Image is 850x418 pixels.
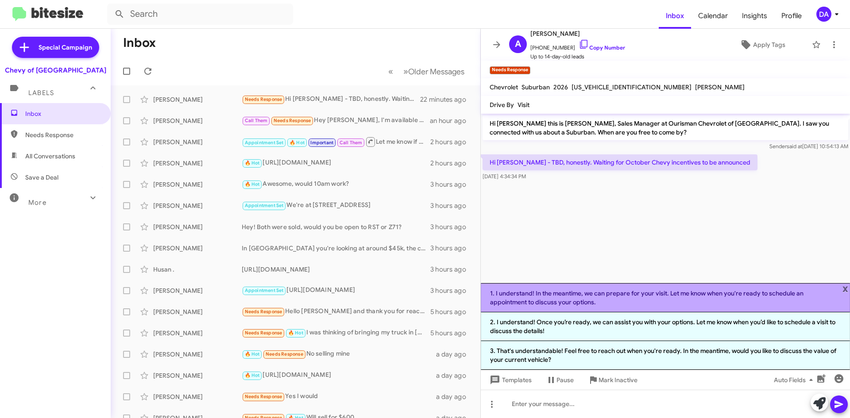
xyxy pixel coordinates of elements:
[383,62,398,81] button: Previous
[530,28,625,39] span: [PERSON_NAME]
[242,391,436,402] div: Yes I would
[530,52,625,61] span: Up to 14-day-old leads
[310,140,333,146] span: Important
[420,95,473,104] div: 22 minutes ago
[153,329,242,337] div: [PERSON_NAME]
[153,159,242,168] div: [PERSON_NAME]
[25,130,100,139] span: Needs Response
[245,160,260,166] span: 🔥 Hot
[242,158,430,168] div: [URL][DOMAIN_NAME]
[774,372,816,388] span: Auto Fields
[242,285,430,295] div: [URL][DOMAIN_NAME]
[153,201,242,210] div: [PERSON_NAME]
[153,371,242,380] div: [PERSON_NAME]
[522,83,550,91] span: Suburban
[245,203,284,208] span: Appointment Set
[490,101,514,109] span: Drive By
[242,94,420,104] div: Hi [PERSON_NAME] - TBD, honestly. Waiting for October Chevy incentives to be announced
[153,138,242,146] div: [PERSON_NAME]
[430,159,473,168] div: 2 hours ago
[245,351,260,357] span: 🔥 Hot
[515,37,521,51] span: A
[735,3,774,29] span: Insights
[767,372,823,388] button: Auto Fields
[288,330,303,336] span: 🔥 Hot
[245,140,284,146] span: Appointment Set
[242,328,430,338] div: I was thinking of bringing my truck in [DATE] afternoon after 2. Do I need an appointment? If so,...
[430,138,473,146] div: 2 hours ago
[153,222,242,231] div: [PERSON_NAME]
[599,372,637,388] span: Mark Inactive
[245,288,284,293] span: Appointment Set
[28,89,54,97] span: Labels
[481,341,850,370] li: 3. That's understandable! Feel free to reach out when you're ready. In the meantime, would you li...
[430,222,473,231] div: 3 hours ago
[436,392,473,401] div: a day ago
[245,96,282,102] span: Needs Response
[430,116,473,125] div: an hour ago
[242,307,430,317] div: Hello [PERSON_NAME] and thank you for reaching out. I was just researching for when I wanted to t...
[556,372,574,388] span: Pause
[659,3,691,29] a: Inbox
[403,66,408,77] span: »
[12,37,99,58] a: Special Campaign
[572,83,692,91] span: [US_VEHICLE_IDENTIFICATION_NUMBER]
[25,152,75,161] span: All Conversations
[430,201,473,210] div: 3 hours ago
[816,7,831,22] div: DA
[553,83,568,91] span: 2026
[430,307,473,316] div: 5 hours ago
[153,392,242,401] div: [PERSON_NAME]
[430,180,473,189] div: 3 hours ago
[581,372,645,388] button: Mark Inactive
[717,37,807,53] button: Apply Tags
[242,179,430,189] div: Awesome, would 10am work?
[430,265,473,274] div: 3 hours ago
[242,115,430,126] div: Hey [PERSON_NAME], I'm available now
[481,283,850,312] li: 1. I understand! In the meantime, we can prepare for your visit. Let me know when you're ready to...
[153,95,242,104] div: [PERSON_NAME]
[153,286,242,295] div: [PERSON_NAME]
[691,3,735,29] a: Calendar
[153,244,242,253] div: [PERSON_NAME]
[5,66,106,75] div: Chevy of [GEOGRAPHIC_DATA]
[436,371,473,380] div: a day ago
[408,67,464,77] span: Older Messages
[430,286,473,295] div: 3 hours ago
[245,118,268,123] span: Call Them
[245,181,260,187] span: 🔥 Hot
[28,199,46,207] span: More
[274,118,311,123] span: Needs Response
[123,36,156,50] h1: Inbox
[39,43,92,52] span: Special Campaign
[242,370,436,380] div: [URL][DOMAIN_NAME]
[436,350,473,359] div: a day ago
[383,62,470,81] nav: Page navigation example
[242,200,430,211] div: We're at [STREET_ADDRESS]
[483,115,848,140] p: Hi [PERSON_NAME] this is [PERSON_NAME], Sales Manager at Ourisman Chevrolet of [GEOGRAPHIC_DATA]....
[430,329,473,337] div: 5 hours ago
[481,312,850,341] li: 2. I understand! Once you’re ready, we can assist you with your options. Let me know when you’d l...
[245,372,260,378] span: 🔥 Hot
[774,3,809,29] span: Profile
[153,307,242,316] div: [PERSON_NAME]
[809,7,840,22] button: DA
[242,222,430,231] div: Hey! Both were sold, would you be open to RST or Z71?
[518,101,529,109] span: Visit
[398,62,470,81] button: Next
[787,143,802,150] span: said at
[579,44,625,51] a: Copy Number
[266,351,303,357] span: Needs Response
[153,116,242,125] div: [PERSON_NAME]
[490,83,518,91] span: Chevrolet
[388,66,393,77] span: «
[340,140,363,146] span: Call Them
[153,350,242,359] div: [PERSON_NAME]
[25,109,100,118] span: Inbox
[107,4,293,25] input: Search
[153,265,242,274] div: Husan .
[695,83,745,91] span: [PERSON_NAME]
[290,140,305,146] span: 🔥 Hot
[530,39,625,52] span: [PHONE_NUMBER]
